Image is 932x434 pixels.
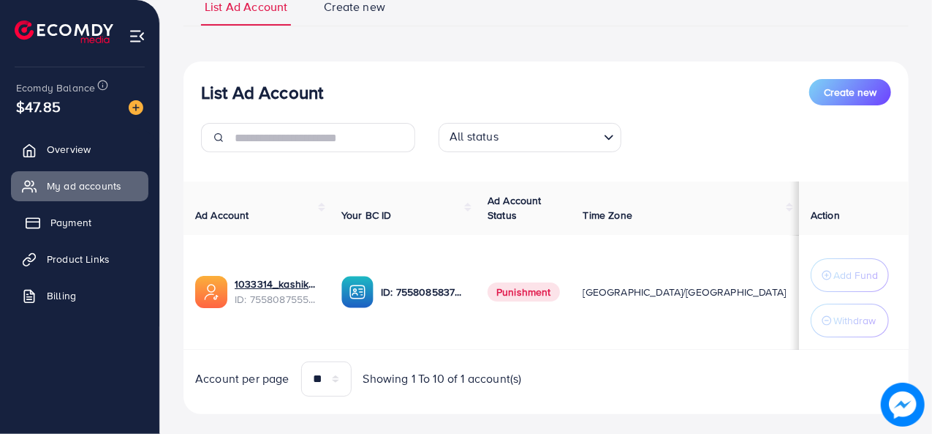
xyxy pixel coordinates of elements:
span: Punishment [488,283,560,302]
a: My ad accounts [11,171,148,201]
span: All status [447,125,501,149]
img: image [129,100,143,115]
span: My ad accounts [47,179,121,193]
a: Overview [11,135,148,164]
span: Time Zone [583,208,632,222]
h3: List Ad Account [201,82,323,103]
span: Create new [824,85,876,100]
span: Account per page [195,370,289,387]
img: ic-ads-acc.e4c84228.svg [195,276,227,308]
span: Ecomdy Balance [16,81,95,95]
span: Showing 1 To 10 of 1 account(s) [363,370,522,387]
input: Search for option [503,126,598,149]
button: Withdraw [811,304,889,337]
img: logo [15,20,113,43]
span: Product Links [47,252,110,266]
a: Payment [11,208,148,237]
p: Withdraw [833,312,876,329]
span: $47.85 [16,96,61,117]
button: Create new [809,79,891,105]
button: Add Fund [811,258,889,292]
span: ID: 7558087555456040977 [235,292,318,307]
span: Ad Account [195,208,249,222]
div: Search for option [439,123,621,152]
img: ic-ba-acc.ded83a64.svg [341,276,374,308]
p: Add Fund [833,266,878,284]
span: Ad Account Status [488,193,542,222]
a: Product Links [11,244,148,274]
p: ID: 7558085837339721735 [381,283,464,301]
span: [GEOGRAPHIC_DATA]/[GEOGRAPHIC_DATA] [583,285,787,299]
img: image [882,384,923,425]
img: menu [129,28,145,45]
span: Action [811,208,840,222]
span: Payment [50,215,91,230]
span: Your BC ID [341,208,392,222]
span: Billing [47,288,76,303]
a: Billing [11,281,148,310]
div: <span class='underline'>1033314_kashikhan_1759754407050</span></br>7558087555456040977 [235,277,318,307]
span: Overview [47,142,91,157]
a: 1033314_kashikhan_1759754407050 [235,277,318,291]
